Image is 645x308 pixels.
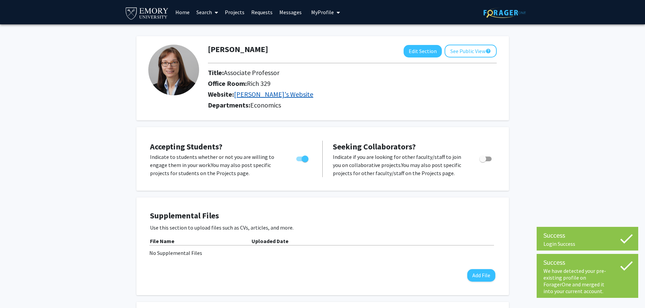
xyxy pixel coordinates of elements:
[5,278,29,303] iframe: Chat
[333,141,416,152] span: Seeking Collaborators?
[172,0,193,24] a: Home
[543,240,631,247] div: Login Success
[148,45,199,95] img: Profile Picture
[276,0,305,24] a: Messages
[208,90,468,98] h2: Website:
[234,90,313,98] a: Opens in a new tab
[250,101,281,109] span: Economics
[208,45,268,54] h1: [PERSON_NAME]
[208,69,468,77] h2: Title:
[294,153,312,163] div: Toggle
[203,101,502,109] h2: Departments:
[224,68,279,77] span: Associate Professor
[208,79,468,88] h2: Office Room:
[543,230,631,240] div: Success
[248,0,276,24] a: Requests
[150,238,174,244] b: File Name
[150,211,495,221] h4: Supplemental Files
[477,153,495,163] div: Toggle
[445,45,497,57] button: See Public View
[125,5,170,21] img: Emory University Logo
[150,153,283,177] p: Indicate to students whether or not you are willing to engage them in your work. You may also pos...
[404,45,442,57] button: Edit Section
[149,249,496,257] div: No Supplemental Files
[193,0,221,24] a: Search
[543,257,631,267] div: Success
[247,79,271,88] span: Rich 329
[486,47,491,55] mat-icon: help
[311,9,334,16] span: My Profile
[333,153,467,177] p: Indicate if you are looking for other faculty/staff to join you on collaborative projects. You ma...
[252,238,288,244] b: Uploaded Date
[150,223,495,232] p: Use this section to upload files such as CVs, articles, and more.
[150,141,222,152] span: Accepting Students?
[543,267,631,294] div: We have detected your pre-existing profile on ForagerOne and merged it into your current account.
[467,269,495,282] button: Add File
[221,0,248,24] a: Projects
[483,7,526,18] img: ForagerOne Logo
